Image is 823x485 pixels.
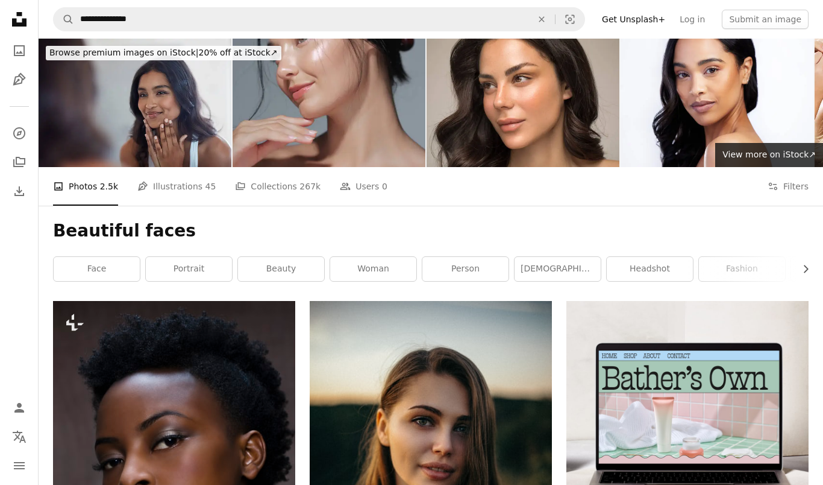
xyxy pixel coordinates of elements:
a: Collections 267k [235,167,321,206]
a: Users 0 [340,167,387,206]
button: Clear [528,8,555,31]
form: Find visuals sitewide [53,7,585,31]
span: 45 [205,180,216,193]
a: Photos [7,39,31,63]
a: headshot [607,257,693,281]
a: Get Unsplash+ [595,10,672,29]
a: Browse premium images on iStock|20% off at iStock↗ [39,39,289,68]
a: Illustrations 45 [137,167,216,206]
button: Search Unsplash [54,8,74,31]
button: Submit an image [722,10,809,29]
a: face [54,257,140,281]
a: Explore [7,121,31,145]
button: Language [7,425,31,449]
a: [DEMOGRAPHIC_DATA] [515,257,601,281]
a: Home — Unsplash [7,7,31,34]
button: Menu [7,454,31,478]
span: 267k [299,180,321,193]
a: Illustrations [7,68,31,92]
button: Filters [768,167,809,206]
button: scroll list to the right [795,257,809,281]
span: View more on iStock ↗ [722,150,816,159]
a: woman [330,257,416,281]
a: Download History [7,179,31,203]
span: 0 [382,180,387,193]
div: 20% off at iStock ↗ [46,46,281,60]
img: Shot of an attractive young woman standing alone in the studio [621,39,813,167]
a: person [422,257,509,281]
a: Log in / Sign up [7,396,31,420]
a: Log in [672,10,712,29]
span: Browse premium images on iStock | [49,48,198,57]
img: Close-Up of Beautiful Woman with Glowing Skin in Natural Light [233,39,425,167]
a: View more on iStock↗ [715,143,823,167]
img: Your face will show you inner glow [39,39,231,167]
h1: Beautiful faces [53,220,809,242]
a: beauty [238,257,324,281]
a: fashion [699,257,785,281]
a: portrait [146,257,232,281]
img: Beauty portrait of young woman [427,39,619,167]
button: Visual search [555,8,584,31]
a: Collections [7,150,31,174]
